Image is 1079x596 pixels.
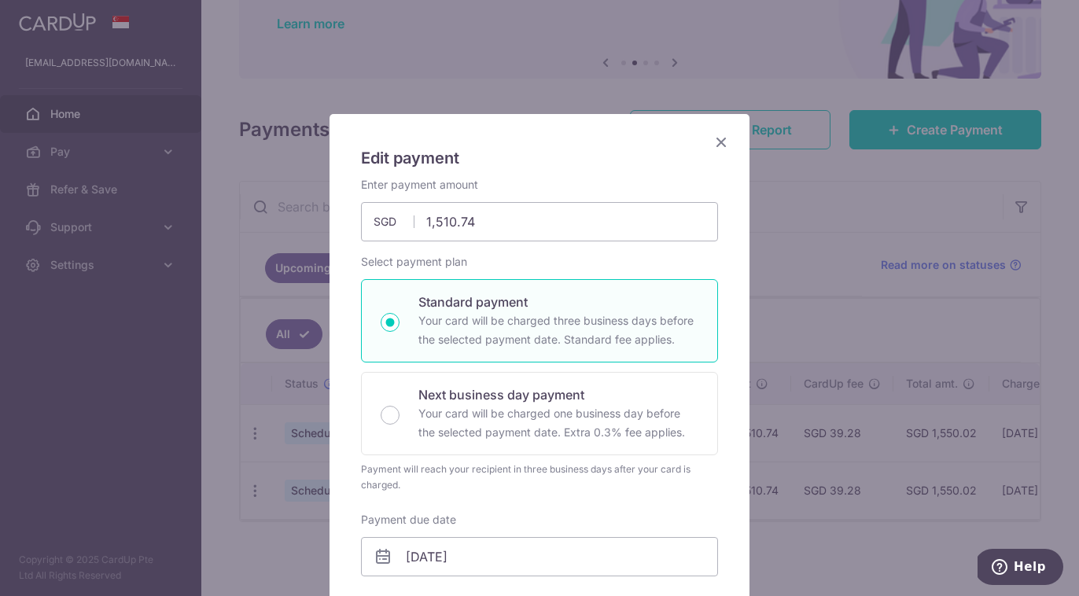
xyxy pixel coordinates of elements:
div: Payment will reach your recipient in three business days after your card is charged. [361,462,718,493]
label: Payment due date [361,512,456,528]
input: DD / MM / YYYY [361,537,718,576]
span: SGD [374,214,414,230]
label: Enter payment amount [361,177,478,193]
label: Select payment plan [361,254,467,270]
p: Next business day payment [418,385,698,404]
button: Close [712,133,731,152]
input: 0.00 [361,202,718,241]
h5: Edit payment [361,145,718,171]
p: Your card will be charged one business day before the selected payment date. Extra 0.3% fee applies. [418,404,698,442]
p: Your card will be charged three business days before the selected payment date. Standard fee appl... [418,311,698,349]
iframe: Opens a widget where you can find more information [978,549,1063,588]
p: Standard payment [418,292,698,311]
